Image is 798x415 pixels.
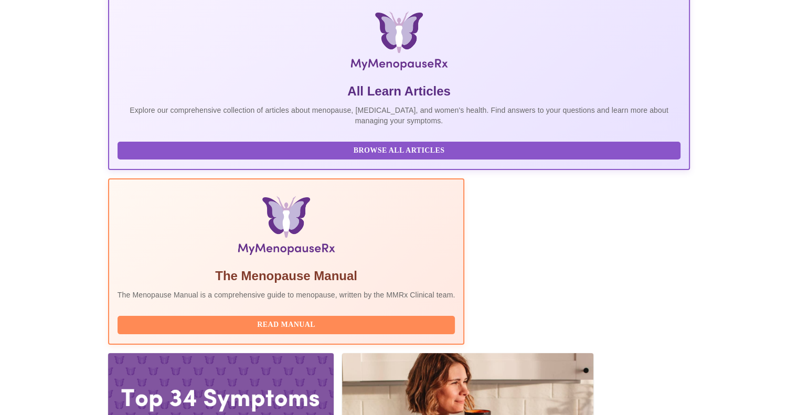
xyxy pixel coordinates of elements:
a: Browse All Articles [118,145,684,154]
button: Read Manual [118,316,455,334]
img: MyMenopauseRx Logo [205,12,593,75]
h5: The Menopause Manual [118,268,455,284]
p: The Menopause Manual is a comprehensive guide to menopause, written by the MMRx Clinical team. [118,290,455,300]
p: Explore our comprehensive collection of articles about menopause, [MEDICAL_DATA], and women's hea... [118,105,681,126]
a: Read Manual [118,320,458,328]
img: Menopause Manual [171,196,401,259]
span: Browse All Articles [128,144,671,157]
span: Read Manual [128,318,445,332]
h5: All Learn Articles [118,83,681,100]
button: Browse All Articles [118,142,681,160]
